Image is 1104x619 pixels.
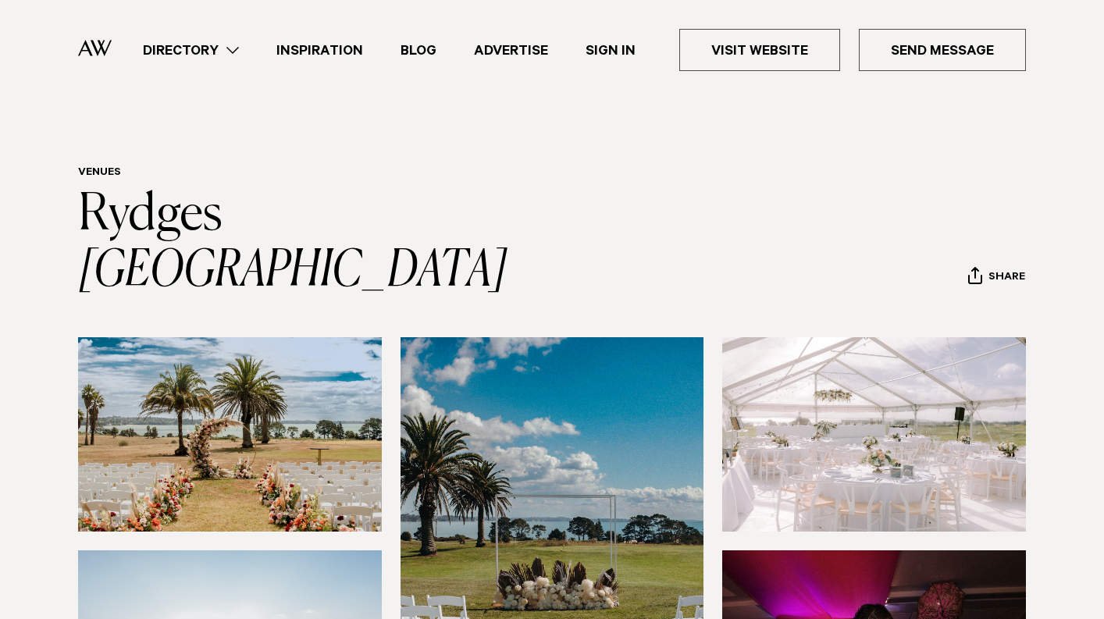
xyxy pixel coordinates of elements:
img: Marquee wedding reception at Rydges Formosa [722,337,1026,532]
a: Blog [382,40,455,61]
span: Share [988,271,1025,286]
img: Auckland Weddings Logo [78,40,112,57]
img: Outdoor wedding ceremony overlooking the ocean [78,337,382,532]
button: Share [967,266,1026,290]
a: Advertise [455,40,567,61]
a: Sign In [567,40,654,61]
a: Rydges [GEOGRAPHIC_DATA] [78,190,507,297]
a: Send Message [859,29,1026,71]
a: Visit Website [679,29,840,71]
a: Inspiration [258,40,382,61]
a: Directory [124,40,258,61]
a: Venues [78,167,121,180]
